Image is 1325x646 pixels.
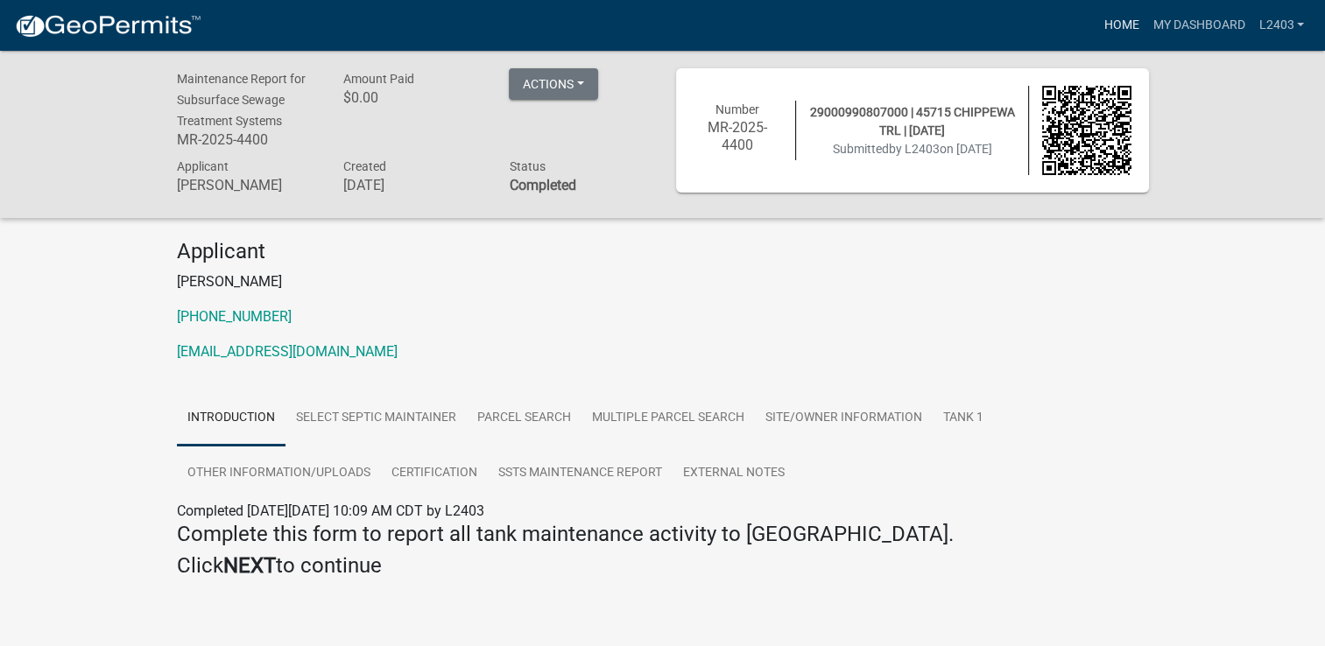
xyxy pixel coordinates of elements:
a: [PHONE_NUMBER] [177,308,292,325]
span: by L2403 [889,142,940,156]
span: Status [509,159,545,173]
h4: Complete this form to report all tank maintenance activity to [GEOGRAPHIC_DATA]. [177,522,1149,547]
a: Multiple Parcel Search [581,390,755,446]
span: Number [715,102,759,116]
h6: $0.00 [342,89,483,106]
img: QR code [1042,86,1131,175]
strong: Completed [509,177,575,193]
span: Created [342,159,385,173]
h4: Click to continue [177,553,1149,579]
a: Certification [381,446,488,502]
strong: NEXT [223,553,276,578]
a: Select Septic Maintainer [285,390,467,446]
span: Maintenance Report for Subsurface Sewage Treatment Systems [177,72,306,128]
h6: MR-2025-4400 [177,131,317,148]
h4: Applicant [177,239,1149,264]
h6: [PERSON_NAME] [177,177,317,193]
a: L2403 [1251,9,1311,42]
span: 29000990807000 | 45715 CHIPPEWA TRL | [DATE] [810,105,1015,137]
a: SSTS Maintenance Report [488,446,673,502]
a: Other Information/Uploads [177,446,381,502]
a: My Dashboard [1145,9,1251,42]
a: Home [1096,9,1145,42]
h6: [DATE] [342,177,483,193]
a: [EMAIL_ADDRESS][DOMAIN_NAME] [177,343,398,360]
button: Actions [509,68,598,100]
p: [PERSON_NAME] [177,271,1149,292]
a: Site/Owner Information [755,390,933,446]
a: Tank 1 [933,390,994,446]
span: Amount Paid [342,72,413,86]
a: Parcel search [467,390,581,446]
span: Completed [DATE][DATE] 10:09 AM CDT by L2403 [177,502,484,519]
a: External Notes [673,446,795,502]
span: Applicant [177,159,229,173]
h6: MR-2025-4400 [694,119,783,152]
span: Submitted on [DATE] [833,142,992,156]
a: Introduction [177,390,285,446]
